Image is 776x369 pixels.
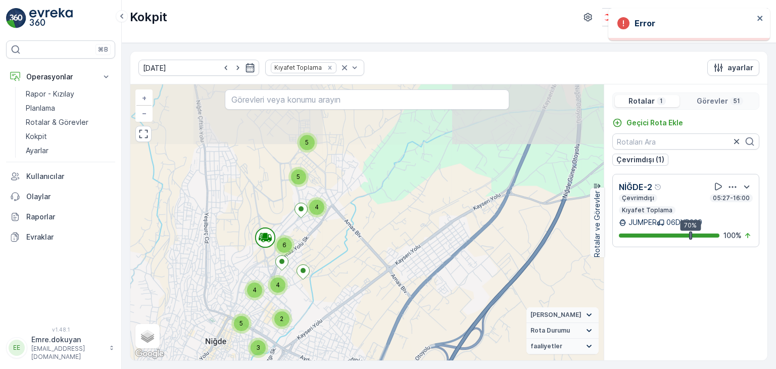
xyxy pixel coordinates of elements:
img: k%C4%B1z%C4%B1lay_D5CCths_t1JZB0k.png [602,12,620,23]
span: 4 [253,286,257,294]
h3: Error [635,17,655,29]
div: EE [9,340,25,356]
button: close [757,14,764,24]
div: 2 [272,309,292,329]
div: 4 [268,275,288,295]
input: dd/mm/yyyy [138,60,259,76]
p: Raporlar [26,212,111,222]
a: Rotalar & Görevler [22,115,115,129]
p: 51 [732,97,741,105]
button: Çevrimdışı (1) [612,154,668,166]
span: 2 [280,315,283,322]
p: Planlama [26,103,55,113]
a: Raporlar [6,207,115,227]
p: Geçici Rota Ekle [626,118,683,128]
a: Geçici Rota Ekle [612,118,683,128]
a: Rapor - Kızılay [22,87,115,101]
span: 4 [276,281,280,289]
a: Olaylar [6,187,115,207]
div: 4 [245,280,265,300]
img: Google [133,347,166,360]
p: ayarlar [727,63,753,73]
p: Rapor - Kızılay [26,89,74,99]
button: EEEmre.dokuyan[EMAIL_ADDRESS][DOMAIN_NAME] [6,335,115,361]
span: 6 [282,241,286,249]
a: Ayarlar [22,144,115,158]
p: Evraklar [26,232,111,242]
div: 6 [274,235,295,255]
div: 5 [231,313,252,334]
p: 100 % [723,230,742,241]
p: Çevrimdışı [621,194,655,202]
span: 5 [297,173,300,180]
a: Evraklar [6,227,115,247]
input: Görevleri veya konumu arayın [225,89,509,110]
a: Bu bölgeyi Google Haritalar'da açın (yeni pencerede açılır) [133,347,166,360]
p: Emre.dokuyan [31,335,104,345]
p: Olaylar [26,192,111,202]
p: Kıyafet Toplama [621,206,673,214]
button: ayarlar [707,60,759,76]
p: Operasyonlar [26,72,95,82]
p: ⌘B [98,45,108,54]
a: Kokpit [22,129,115,144]
div: Remove Kıyafet Toplama [324,64,335,72]
a: Planlama [22,101,115,115]
img: logo [6,8,26,28]
p: Kullanıcılar [26,171,111,181]
p: Rotalar ve Görevler [592,191,602,257]
p: Rotalar [628,96,655,106]
img: logo_light-DOdMpM7g.png [29,8,73,28]
summary: [PERSON_NAME] [526,307,599,323]
span: + [142,94,147,102]
a: Uzaklaştır [136,106,152,121]
p: Ayarlar [26,146,48,156]
span: 3 [256,344,260,351]
summary: faaliyetler [526,339,599,354]
p: 06DYB239 [666,217,702,227]
div: 70% [680,220,701,231]
p: 1 [659,97,664,105]
div: 5 [297,132,317,153]
p: Kokpit [130,9,167,25]
span: 5 [239,319,243,327]
span: − [142,109,147,117]
p: Görevler [697,96,728,106]
p: Kokpit [26,131,47,142]
div: Kıyafet Toplama [271,63,323,72]
a: Yakınlaştır [136,90,152,106]
p: 05:27-16:00 [712,194,751,202]
p: Rotalar & Görevler [26,117,88,127]
button: Operasyonlar [6,67,115,87]
span: 4 [315,203,319,211]
div: 3 [248,338,268,358]
button: Kızılay - [GEOGRAPHIC_DATA](+03:00) [602,8,768,26]
div: Yardım Araç İkonu [654,183,662,191]
span: [PERSON_NAME] [530,311,581,319]
p: Çevrimdışı (1) [616,155,664,165]
div: 4 [307,197,327,217]
input: Rotaları Ara [612,133,759,150]
span: v 1.48.1 [6,327,115,333]
span: Rota Durumu [530,327,570,335]
p: [EMAIL_ADDRESS][DOMAIN_NAME] [31,345,104,361]
a: Layers [136,325,159,347]
p: JUMPER [628,217,657,227]
a: Kullanıcılar [6,166,115,187]
span: faaliyetler [530,342,562,350]
span: 5 [305,139,309,146]
div: 5 [288,167,309,187]
summary: Rota Durumu [526,323,599,339]
p: NİĞDE-2 [619,181,652,193]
